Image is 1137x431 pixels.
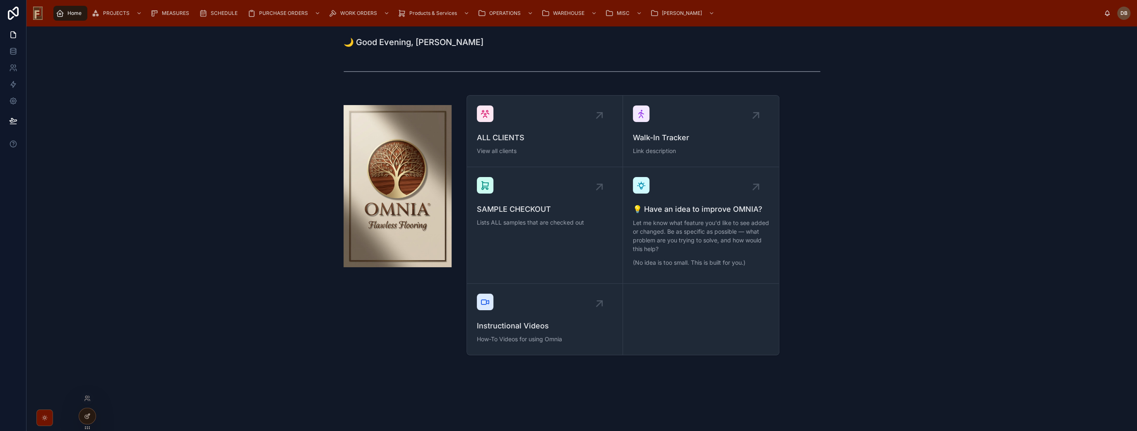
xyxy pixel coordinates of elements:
[633,147,769,155] span: Link description
[148,6,195,21] a: MEASURES
[344,36,483,48] h1: 🌙 Good Evening, [PERSON_NAME]
[1120,10,1127,17] span: DB
[477,132,613,144] span: ALL CLIENTS
[475,6,537,21] a: OPERATIONS
[633,218,769,253] p: Let me know what feature you'd like to see added or changed. Be as specific as possible — what pr...
[33,7,43,20] img: App logo
[603,6,646,21] a: MISC
[477,335,613,343] span: How-To Videos for using Omnia
[395,6,474,21] a: Products & Services
[89,6,146,21] a: PROJECTS
[245,6,325,21] a: PURCHASE ORDERS
[623,167,779,284] a: 💡 Have an idea to improve OMNIA?Let me know what feature you'd like to see added or changed. Be a...
[259,10,308,17] span: PURCHASE ORDERS
[633,132,769,144] span: Walk-In Tracker
[467,284,623,355] a: Instructional VideosHow-To Videos for using Omnia
[467,167,623,284] a: SAMPLE CHECKOUTLists ALL samples that are checked out
[477,218,613,227] span: Lists ALL samples that are checked out
[662,10,702,17] span: [PERSON_NAME]
[162,10,189,17] span: MEASURES
[477,320,613,332] span: Instructional Videos
[477,147,613,155] span: View all clients
[340,10,377,17] span: WORK ORDERS
[49,4,1104,22] div: scrollable content
[467,96,623,167] a: ALL CLIENTSView all clients
[197,6,243,21] a: SCHEDULE
[344,105,452,267] img: 34222-Omnia-logo---final.jpg
[617,10,630,17] span: MISC
[67,10,82,17] span: Home
[477,204,613,215] span: SAMPLE CHECKOUT
[539,6,601,21] a: WAREHOUSE
[489,10,521,17] span: OPERATIONS
[633,258,769,267] p: (No idea is too small. This is built for you.)
[633,204,769,215] span: 💡 Have an idea to improve OMNIA?
[553,10,584,17] span: WAREHOUSE
[623,96,779,167] a: Walk-In TrackerLink description
[326,6,394,21] a: WORK ORDERS
[648,6,719,21] a: [PERSON_NAME]
[409,10,457,17] span: Products & Services
[53,6,87,21] a: Home
[103,10,130,17] span: PROJECTS
[211,10,238,17] span: SCHEDULE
